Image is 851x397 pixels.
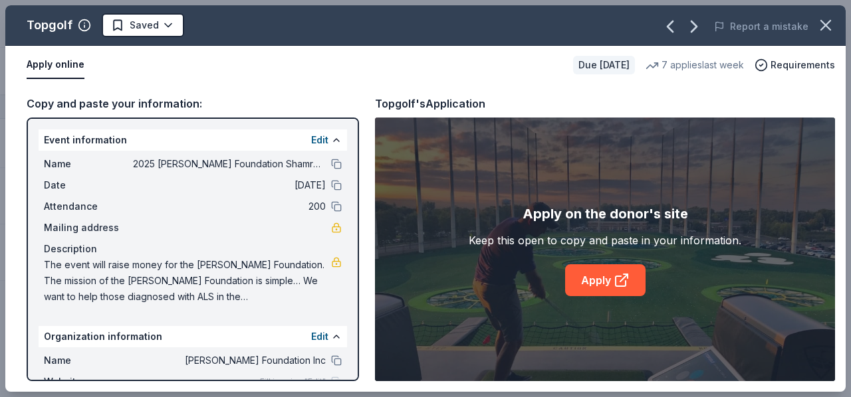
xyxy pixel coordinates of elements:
[771,57,835,73] span: Requirements
[44,353,133,368] span: Name
[523,203,688,224] div: Apply on the donor's site
[375,95,485,112] div: Topgolf's Application
[27,51,84,79] button: Apply online
[44,241,342,257] div: Description
[646,57,744,73] div: 7 applies last week
[260,376,326,387] span: Fill in using "Edit"
[44,198,133,214] span: Attendance
[27,95,359,112] div: Copy and paste your information:
[39,129,347,151] div: Event information
[44,374,133,390] span: Website
[44,220,133,236] span: Mailing address
[755,57,835,73] button: Requirements
[133,177,326,193] span: [DATE]
[311,329,328,345] button: Edit
[130,17,159,33] span: Saved
[573,56,635,74] div: Due [DATE]
[469,232,741,248] div: Keep this open to copy and paste in your information.
[39,326,347,347] div: Organization information
[27,15,72,36] div: Topgolf
[133,353,326,368] span: [PERSON_NAME] Foundation Inc
[44,156,133,172] span: Name
[44,257,331,305] span: The event will raise money for the [PERSON_NAME] Foundation. The mission of the [PERSON_NAME] Fou...
[133,198,326,214] span: 200
[102,13,184,37] button: Saved
[133,156,326,172] span: 2025 [PERSON_NAME] Foundation Shamrock Social
[714,19,808,35] button: Report a mistake
[565,264,646,296] a: Apply
[44,177,133,193] span: Date
[311,132,328,148] button: Edit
